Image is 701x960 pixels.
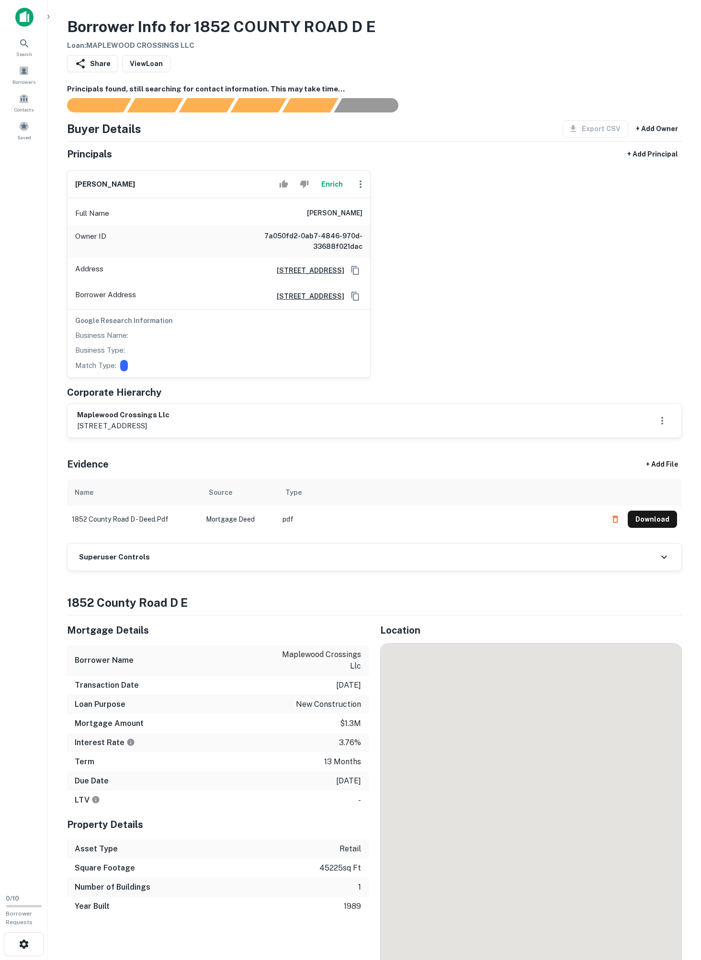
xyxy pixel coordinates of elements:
h6: Square Footage [75,862,135,874]
a: [STREET_ADDRESS] [269,265,344,276]
p: retail [339,843,361,855]
p: $1.3m [340,718,361,729]
a: Borrowers [3,62,45,88]
span: Borrowers [12,78,35,86]
h6: [PERSON_NAME] [307,208,362,219]
button: Enrich [317,175,347,194]
p: Address [75,263,103,278]
button: Copy Address [348,263,362,278]
h5: Property Details [67,817,369,832]
th: Name [67,479,201,506]
span: Contacts [14,106,34,113]
a: Saved [3,117,45,143]
h6: Number of Buildings [75,882,150,893]
div: Principals found, still searching for contact information. This may take time... [282,98,338,112]
button: Reject [296,175,313,194]
h6: maplewood crossings llc [77,410,170,421]
a: [STREET_ADDRESS] [269,291,344,301]
div: scrollable content [67,479,682,543]
iframe: Chat Widget [653,883,701,929]
th: Source [201,479,278,506]
h6: Interest Rate [75,737,135,748]
button: Accept [275,175,292,194]
p: 45225 sq ft [319,862,361,874]
p: 1989 [344,901,361,912]
h5: Mortgage Details [67,623,369,637]
h6: Term [75,756,94,768]
span: Search [16,50,32,58]
p: 3.76% [339,737,361,748]
h6: Mortgage Amount [75,718,144,729]
h4: Buyer Details [67,120,141,137]
p: - [358,794,361,806]
p: [STREET_ADDRESS] [77,420,170,432]
h6: Superuser Controls [79,552,150,563]
button: Download [628,511,677,528]
a: Contacts [3,89,45,115]
p: Business Name: [75,330,128,341]
button: Delete file [607,512,624,527]
svg: LTVs displayed on the website are for informational purposes only and may be reported incorrectly... [91,795,100,804]
h6: LTV [75,794,100,806]
button: + Add Owner [632,120,682,137]
h3: Borrower Info for 1852 COUNTY ROAD D E [67,15,376,38]
h6: [PERSON_NAME] [75,179,135,190]
div: Name [75,487,93,498]
h6: Year Built [75,901,110,912]
a: Search [3,34,45,60]
h6: 7a050fd2-0ab7-4846-970d-33688f021dac [248,231,362,252]
div: Documents found, AI parsing details... [179,98,235,112]
span: Saved [17,134,31,141]
button: Copy Address [348,289,362,303]
button: Share [67,55,118,72]
img: capitalize-icon.png [15,8,34,27]
p: [DATE] [336,680,361,691]
h6: Google Research Information [75,315,362,326]
th: Type [278,479,602,506]
p: maplewood crossings llc [275,649,361,672]
a: ViewLoan [122,55,170,72]
p: Business Type: [75,345,125,356]
button: + Add Principal [623,145,682,163]
p: [DATE] [336,775,361,787]
div: Your request is received and processing... [127,98,183,112]
p: 1 [358,882,361,893]
td: pdf [278,506,602,533]
p: Owner ID [75,231,106,252]
h5: Evidence [67,457,109,471]
h6: Loan Purpose [75,699,125,710]
p: Borrower Address [75,289,136,303]
div: + Add File [628,456,695,473]
h6: Borrower Name [75,655,134,666]
span: Borrower Requests [6,910,33,926]
svg: The interest rates displayed on the website are for informational purposes only and may be report... [126,738,135,747]
h6: Asset Type [75,843,118,855]
div: Sending borrower request to AI... [56,98,127,112]
h5: Principals [67,147,112,161]
p: new construction [296,699,361,710]
h6: Loan : MAPLEWOOD CROSSINGS LLC [67,40,376,51]
div: Principals found, AI now looking for contact information... [230,98,286,112]
p: Full Name [75,208,109,219]
h6: Principals found, still searching for contact information. This may take time... [67,84,682,95]
div: AI fulfillment process complete. [334,98,410,112]
p: 13 months [324,756,361,768]
div: Source [209,487,232,498]
p: Match Type: [75,360,116,371]
td: Mortgage Deed [201,506,278,533]
h6: Transaction Date [75,680,139,691]
h5: Corporate Hierarchy [67,385,161,400]
span: 0 / 10 [6,895,19,902]
h6: Due Date [75,775,109,787]
td: 1852 county road d - deed.pdf [67,506,201,533]
h4: 1852 county road d e [67,594,682,611]
h5: Location [380,623,682,637]
div: Type [285,487,302,498]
